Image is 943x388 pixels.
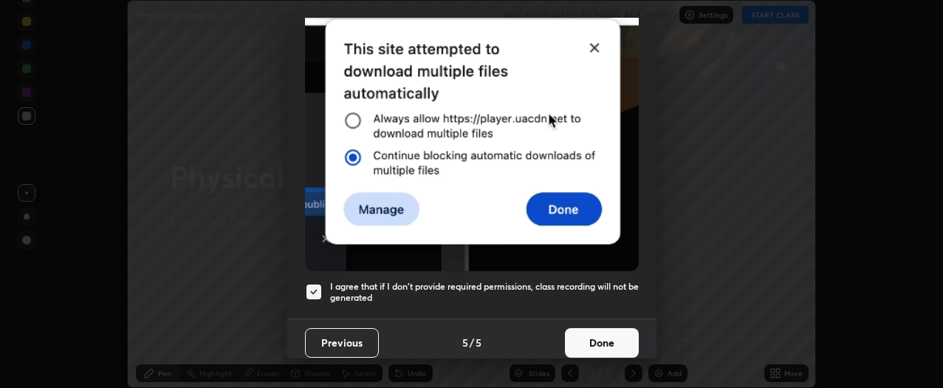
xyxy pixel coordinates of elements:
[462,335,468,350] h4: 5
[305,328,379,358] button: Previous
[565,328,639,358] button: Done
[470,335,474,350] h4: /
[330,281,639,304] h5: I agree that if I don't provide required permissions, class recording will not be generated
[476,335,481,350] h4: 5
